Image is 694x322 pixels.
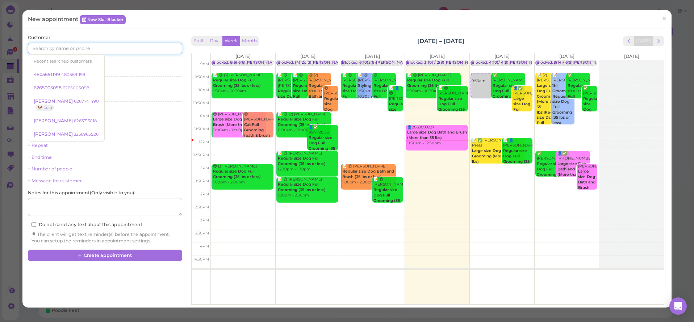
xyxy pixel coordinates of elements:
[358,83,371,88] b: Styling
[503,138,533,196] div: 📝 👤[PERSON_NAME] Full grooming shower and haircut 12:00pm - 1:00pm
[28,143,48,148] a: + Repeat
[213,117,260,127] b: Large size Dog Bath and Brush (More than 35 lbs)
[200,114,209,118] span: 11am
[389,102,409,144] b: Regular size Dog Full Grooming (35 lbs or less)
[195,75,209,79] span: 9:30am
[373,177,403,220] div: 📝 😋 [PERSON_NAME] 1:30pm - 2:30pm
[472,138,525,170] div: 📝 ✅ [PERSON_NAME] Press 12:00pm - 1:00pm
[513,96,533,133] b: Large size Dog Full Grooming (More than 35 lbs)
[309,135,335,156] b: Regular size Dog Full Grooming (35 lbs or less)
[195,257,209,262] span: 4:30pm
[244,112,274,154] div: 😋 [PERSON_NAME] 11:00am - 12:00pm
[365,54,380,59] span: [DATE]
[342,169,394,179] b: Regular size Dog Bath and Brush (35 lbs or less)
[34,131,74,137] span: [PERSON_NAME]
[308,73,331,120] div: 😋 (2) [PERSON_NAME] 9:30am - 10:30am
[61,72,85,77] small: 4805691199
[407,60,542,65] div: Blocked: 3(10) / 2(8)[PERSON_NAME],[PERSON_NAME] • appointment
[293,83,313,114] b: Regular size Dog Full Grooming (35 lbs or less)
[196,179,209,183] span: 1:30pm
[28,34,50,41] label: Customer
[28,16,80,22] span: New appointment
[201,166,209,170] span: 1pm
[213,164,273,185] div: 😋 (3) [PERSON_NAME] 1:00pm - 2:00pm
[494,54,510,59] span: [DATE]
[28,190,134,196] label: Notes for this appointment ( Only visible to you )
[213,78,261,88] b: Regular size Dog Full Grooming (35 lbs or less)
[278,156,326,166] b: Regular size Dog Full Grooming (35 lbs or less)
[28,154,52,160] a: + End time
[471,73,504,84] div: 9:30am
[200,244,209,249] span: 4pm
[278,117,326,127] b: Regular size Dog Full Grooming (35 lbs or less)
[492,73,525,115] div: ✅ [PERSON_NAME] 9:30am - 10:30am
[200,192,209,196] span: 2pm
[277,60,409,65] div: Blocked: (4)(2or3)[PERSON_NAME],[PERSON_NAME] • appointment
[342,83,362,114] b: Regular size Dog Full Grooming (35 lbs or less)
[195,231,209,236] span: 3:30pm
[277,112,331,133] div: 📝 😋 (2) [PERSON_NAME] 11:00am - 12:00pm
[205,36,223,46] button: Day
[583,96,603,138] b: Regular size Dog Full Grooming (35 lbs or less)
[552,73,575,142] div: 📝 [PERSON_NAME] [PERSON_NAME] 9:30am - 11:30am
[472,60,571,65] div: Blocked: 4(10)/ 4(9)[PERSON_NAME] • appointment
[277,73,300,131] div: 📝 😋 [PERSON_NAME] [PERSON_NAME] 9:30am - 10:30am
[199,140,209,144] span: 12pm
[32,231,178,244] div: The client will get text reminder(s) before the appointment. You can setup the reminders in appoi...
[389,86,403,176] div: 📝 👤😋 [PERSON_NAME] db / upland store 10:00am - 11:00am
[213,73,273,94] div: 📝 😋 (3) [PERSON_NAME] 9:30am - 10:30am
[342,164,396,185] div: 📝 😋 [PERSON_NAME] 1:00pm - 2:00pm
[358,73,380,99] div: 📝 😋 [PERSON_NAME] 9:30am - 10:30am
[193,153,209,157] span: 12:30pm
[34,85,63,90] span: 6265005098
[34,118,74,123] span: [PERSON_NAME]
[213,112,266,133] div: 😋 [PERSON_NAME] 11:00am - 12:00pm
[493,83,519,104] b: Regular size Dog Full Grooming (35 lbs or less)
[213,60,308,65] div: Blocked: 6(6) 6(6)[PERSON_NAME] • appointment
[244,122,270,143] b: Cat Full Grooming (bath & brush plus haircut)
[342,73,365,126] div: 📝 😋 [PERSON_NAME] 9:30am - 10:30am
[537,161,563,182] b: Regular size Dog Full Grooming (35 lbs or less)
[278,89,297,120] b: Regular size Dog Full Grooming (35 lbs or less)
[32,221,142,228] label: Do not send any text about this appointment
[278,182,326,192] b: Regular size Dog Full Grooming (35 lbs or less)
[373,83,393,114] b: Regular size Dog Full Grooming (35 lbs or less)
[28,178,82,183] a: + Message for customer
[407,125,468,146] div: 👤2069099927 11:30am - 12:30pm
[578,169,595,206] b: Large size Dog Bath and Brush (More than 35 lbs)
[653,36,664,46] button: next
[200,62,209,66] span: 9am
[195,205,209,209] span: 2:30pm
[34,56,99,66] div: Recent searched customers
[568,83,587,114] b: Regular size Dog Full Grooming (35 lbs or less)
[34,98,74,104] span: [PERSON_NAME]
[407,130,467,140] b: Large size Dog Bath and Brush (More than 35 lbs)
[222,36,240,46] button: Week
[63,85,89,90] small: 6265005098
[198,88,209,92] span: 10am
[662,14,666,24] span: ×
[537,83,560,141] b: Large size Dog Full Grooming (More than 35 lbs)|Regular size Dog Full Grooming (35 lbs or less)
[28,250,182,261] button: Create appointment
[557,161,587,182] b: Large size Dog Bath and Brush (More than 35 lbs)
[430,54,445,59] span: [DATE]
[200,218,209,223] span: 3pm
[623,36,634,46] button: prev
[194,127,209,131] span: 11:30am
[277,151,338,172] div: 📝 😋 [PERSON_NAME] 12:30pm - 1:30pm
[300,54,315,59] span: [DATE]
[438,96,465,117] b: Regular size Dog Full Grooming (35 lbs or less)
[513,86,532,144] div: 👤✅ [PERSON_NAME] 10:00am - 11:00am
[373,187,400,208] b: Regular size Dog Full Grooming (35 lbs or less)
[35,105,54,110] a: 🐶 Lola
[74,132,99,137] small: 3236965526
[438,86,468,128] div: 📝 😋 [PERSON_NAME] 10:00am - 11:00am
[578,164,597,217] div: [PERSON_NAME] 1:00pm - 2:00pm
[536,60,635,65] div: Blocked: 9(14)/ 6(9)[PERSON_NAME] • appointment
[407,78,455,88] b: Regular size Dog Full Grooming (35 lbs or less)
[557,151,590,194] div: 👤✅ [PHONE_NUMBER] 12:30pm - 1:30pm
[567,73,590,126] div: ✅ [PERSON_NAME] 9:30am - 10:30am
[80,15,126,24] a: New Slot Blocker
[213,169,261,179] b: Regular size Dog Full Grooming (35 lbs or less)
[308,125,338,168] div: 👤✅ 9517726133 11:30am - 12:30pm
